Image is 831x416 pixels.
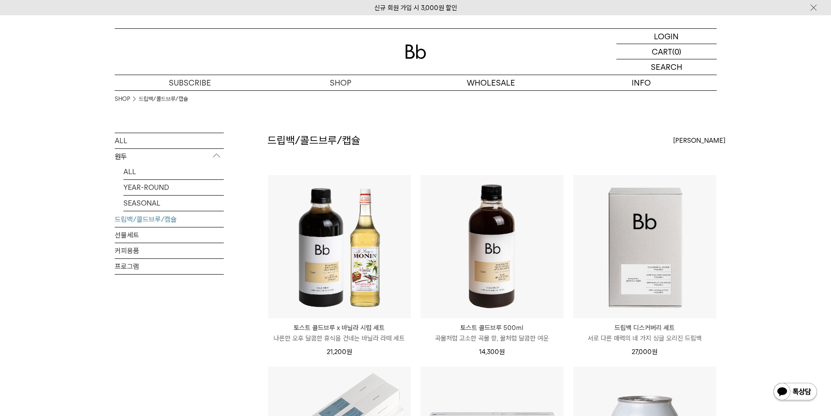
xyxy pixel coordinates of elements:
a: YEAR-ROUND [123,180,224,195]
a: 드립백/콜드브루/캡슐 [139,95,188,103]
a: ALL [115,133,224,148]
p: CART [652,44,672,59]
p: 드립백 디스커버리 세트 [573,323,716,333]
a: SHOP [115,95,130,103]
p: 원두 [115,149,224,165]
span: 원 [652,348,657,356]
a: 토스트 콜드브루 x 바닐라 시럽 세트 나른한 오후 달콤한 휴식을 건네는 바닐라 라떼 세트 [268,323,411,344]
a: SUBSCRIBE [115,75,265,90]
a: SEASONAL [123,196,224,211]
a: ALL [123,164,224,179]
p: (0) [672,44,681,59]
span: 원 [346,348,352,356]
p: 서로 다른 매력의 네 가지 싱글 오리진 드립백 [573,333,716,344]
p: 곡물처럼 고소한 곡물 향, 꿀처럼 달콤한 여운 [421,333,564,344]
span: 14,300 [479,348,505,356]
p: LOGIN [654,29,679,44]
a: SHOP [265,75,416,90]
a: 토스트 콜드브루 500ml 곡물처럼 고소한 곡물 향, 꿀처럼 달콤한 여운 [421,323,564,344]
p: 토스트 콜드브루 x 바닐라 시럽 세트 [268,323,411,333]
p: 나른한 오후 달콤한 휴식을 건네는 바닐라 라떼 세트 [268,333,411,344]
h2: 드립백/콜드브루/캡슐 [267,133,360,148]
a: 선물세트 [115,227,224,243]
img: 카카오톡 채널 1:1 채팅 버튼 [773,382,818,403]
span: 원 [499,348,505,356]
a: 드립백/콜드브루/캡슐 [115,212,224,227]
span: 27,000 [632,348,657,356]
p: WHOLESALE [416,75,566,90]
p: 토스트 콜드브루 500ml [421,323,564,333]
span: 21,200 [327,348,352,356]
a: CART (0) [616,44,717,59]
a: LOGIN [616,29,717,44]
span: [PERSON_NAME] [673,135,725,146]
p: INFO [566,75,717,90]
img: 드립백 디스커버리 세트 [573,175,716,318]
img: 토스트 콜드브루 x 바닐라 시럽 세트 [268,175,411,318]
p: SEARCH [651,59,682,75]
a: 드립백 디스커버리 세트 서로 다른 매력의 네 가지 싱글 오리진 드립백 [573,323,716,344]
img: 로고 [405,45,426,59]
a: 신규 회원 가입 시 3,000원 할인 [374,4,457,12]
a: 프로그램 [115,259,224,274]
img: 토스트 콜드브루 500ml [421,175,564,318]
a: 커피용품 [115,243,224,258]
